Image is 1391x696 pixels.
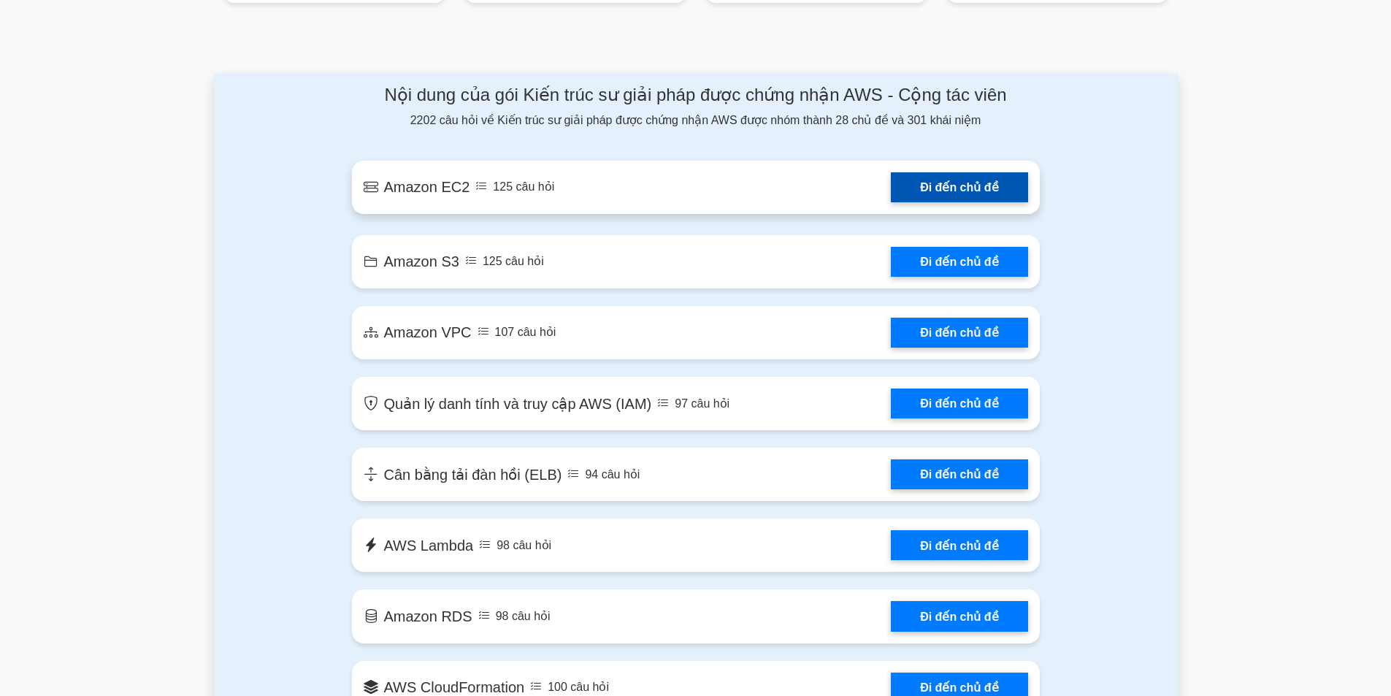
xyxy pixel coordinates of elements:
[891,530,1027,560] a: Đi đến chủ đề
[891,172,1027,202] a: Đi đến chủ đề
[891,247,1027,277] a: Đi đến chủ đề
[891,601,1027,631] a: Đi đến chủ đề
[891,389,1027,418] a: Đi đến chủ đề
[410,114,981,126] font: 2202 câu hỏi về Kiến trúc sư giải pháp được chứng nhận AWS được nhóm thành 28 chủ đề và 301 khái ...
[891,459,1027,489] a: Đi đến chủ đề
[891,318,1027,348] a: Đi đến chủ đề
[384,85,1006,104] font: Nội dung của gói Kiến trúc sư giải pháp được chứng nhận AWS - Cộng tác viên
